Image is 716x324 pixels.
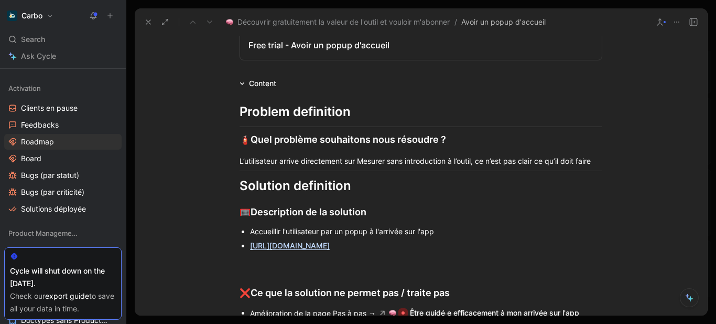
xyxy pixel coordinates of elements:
[226,18,233,26] img: 🧠
[410,307,579,319] div: Être guidé⸱e efficacement à mon arrivée sur l'app
[240,176,602,195] div: Solution definition
[4,48,122,64] a: Ask Cycle
[21,33,45,46] span: Search
[21,153,41,164] span: Board
[249,77,276,90] div: Content
[10,290,116,315] div: Check our to save all your data in time.
[454,16,457,28] span: /
[389,309,396,317] img: 🧠
[4,245,122,261] a: Voice-of-Customers
[4,225,122,241] div: Product Management
[235,77,280,90] div: Content
[248,39,593,51] div: Free trial - Avoir un popup d'accueil
[4,134,122,150] a: Roadmap
[4,32,122,47] div: Search
[4,117,122,133] a: Feedbacks
[21,187,84,197] span: Bugs (par criticité)
[8,228,78,238] span: Product Management
[4,80,122,96] div: Activation
[240,134,251,145] span: 🧯
[21,50,56,62] span: Ask Cycle
[45,291,89,300] a: export guide
[8,83,41,93] span: Activation
[4,201,122,217] a: Solutions déployée
[240,288,251,298] span: ❌
[240,155,602,166] div: L’utilisateur arrive directement sur Mesurer sans introduction à l’outil, ce n’est pas clair ce q...
[376,307,582,319] a: 🧠Être guidé⸱e efficacement à mon arrivée sur l'app
[4,151,122,166] a: Board
[7,11,17,21] img: Carbo
[21,170,79,181] span: Bugs (par statut)
[21,11,42,20] h1: Carbo
[223,16,452,28] button: 🧠Découvrir gratuitement la valeur de l'outil et vouloir m'abonner
[240,132,602,147] div: Quel problème souhaitons nous résoudre ?
[21,120,59,130] span: Feedbacks
[10,265,116,290] div: Cycle will shut down on the [DATE].
[240,205,602,220] div: Description de la solution
[250,307,602,319] div: Amélioration de la page Pas à pas →
[250,241,330,250] a: [URL][DOMAIN_NAME]
[461,16,546,28] span: Avoir un popup d'accueil
[4,8,56,23] button: CarboCarbo
[250,226,602,237] div: Accueillir l'utilisateur par un popup à l'arrivée sur l'app
[4,80,122,217] div: ActivationClients en pauseFeedbacksRoadmapBoardBugs (par statut)Bugs (par criticité)Solutions dép...
[21,204,86,214] span: Solutions déployée
[4,184,122,200] a: Bugs (par criticité)
[21,137,54,147] span: Roadmap
[4,168,122,183] a: Bugs (par statut)
[240,286,602,300] div: Ce que la solution ne permet pas / traite pas
[240,207,251,217] span: 🥅
[4,100,122,116] a: Clients en pause
[21,103,78,113] span: Clients en pause
[240,102,602,121] div: Problem definition
[237,16,450,28] span: Découvrir gratuitement la valeur de l'outil et vouloir m'abonner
